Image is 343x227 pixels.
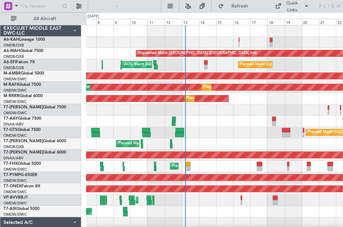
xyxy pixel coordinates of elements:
a: A6-MAHGlobal 7500 [3,49,43,53]
div: 14 [199,19,216,25]
div: Planned Maint Dubai (Al Maktoum Intl) [240,59,307,70]
a: T7-[PERSON_NAME]Global 6000 [3,139,66,143]
a: OMDW/DWC [3,212,27,217]
button: Quick Links [272,1,313,12]
div: 15 [216,19,233,25]
span: T7-ONEX [3,184,22,188]
div: AOG Maint Dubai (Al Maktoum Intl) [124,59,186,70]
a: OMDW/DWC [3,178,27,183]
span: M-AMBR [3,71,21,76]
div: Planned Maint Dubai (Al Maktoum Intl) [203,82,271,92]
a: T7-GTSGlobal 7500 [3,128,41,132]
a: OMDW/DWC [3,110,27,116]
a: OMDW/DWC [3,77,27,82]
a: OMDB/DXB [3,54,24,59]
a: M-RRRRGlobal 6000 [3,94,43,98]
div: 7 [79,19,96,25]
a: A6-KAHLineage 1000 [3,38,45,42]
a: OMDW/DWC [3,167,27,172]
a: DNAA/ABV [3,156,24,161]
div: Planned Maint [GEOGRAPHIC_DATA] ([GEOGRAPHIC_DATA] Intl) [118,138,232,149]
div: 21 [319,19,336,25]
a: OMDW/DWC [3,133,27,138]
div: 13 [182,19,199,25]
button: All Aircraft [8,13,74,24]
div: 10 [130,19,147,25]
a: OMDW/DWC [3,189,27,195]
a: T7-[PERSON_NAME]Global 7500 [3,105,66,109]
a: DNAA/ABV [3,122,24,127]
a: OMDB/DXB [3,144,24,149]
span: All Aircraft [18,16,72,21]
a: T7-P1MPG-650ER [3,173,37,177]
span: M-RRRR [3,94,19,98]
div: 12 [165,19,182,25]
span: VP-BVV [3,196,18,200]
button: Refresh [215,1,256,12]
a: M-RAFIGlobal 7500 [3,83,41,87]
input: Trip Number [21,1,60,11]
div: 16 [233,19,250,25]
div: 17 [250,19,267,25]
span: T7-[PERSON_NAME] [3,105,43,109]
span: Refresh [225,4,254,9]
span: T7-[PERSON_NAME] [3,150,43,155]
a: T7-AAYGlobal 7500 [3,117,41,121]
a: T7-AIXGlobal 5000 [3,207,40,211]
a: OMDB/DXB [3,43,24,48]
div: 9 [113,19,130,25]
span: T7-AIX [3,207,16,211]
div: [DATE] [87,14,99,19]
span: A6-KAH [3,38,19,42]
span: A6-EFI [3,60,16,64]
div: 19 [285,19,302,25]
span: T7-FHX [3,162,18,166]
a: OMDW/DWC [3,88,27,93]
a: T7-FHXGlobal 5000 [3,162,41,166]
a: OMDW/DWC [3,99,27,104]
span: A6-MAH [3,49,20,53]
a: A6-EFIFalcon 7X [3,60,35,64]
div: 8 [96,19,113,25]
div: Unplanned Maint [GEOGRAPHIC_DATA] ([GEOGRAPHIC_DATA] Intl) [138,48,257,58]
span: T7-GTS [3,128,17,132]
span: T7-AAY [3,117,18,121]
a: M-AMBRGlobal 5000 [3,71,44,76]
a: T7-[PERSON_NAME]Global 6000 [3,150,66,155]
a: VP-BVVBBJ1 [3,196,28,200]
div: Planned Maint Dubai (Al Maktoum Intl) [172,161,239,171]
span: T7-P1MP [3,173,20,177]
div: Planned Maint Dubai (Al Maktoum Intl) [186,93,254,104]
a: OMDW/DWC [3,201,27,206]
a: OMDB/DXB [3,65,24,70]
a: T7-ONEXFalcon 8X [3,184,40,188]
span: M-RAFI [3,83,18,87]
div: 18 [267,19,284,25]
div: 11 [147,19,165,25]
div: 20 [302,19,319,25]
span: T7-[PERSON_NAME] [3,139,43,143]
